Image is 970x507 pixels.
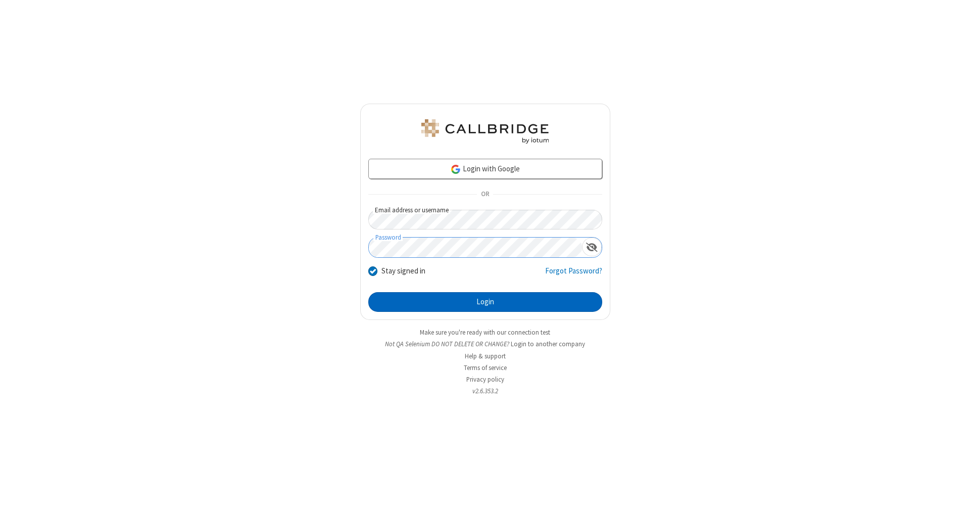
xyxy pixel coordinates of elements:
[450,164,461,175] img: google-icon.png
[360,386,610,396] li: v2.6.353.2
[545,265,602,285] a: Forgot Password?
[368,159,602,179] a: Login with Google
[420,328,550,337] a: Make sure you're ready with our connection test
[419,119,551,144] img: QA Selenium DO NOT DELETE OR CHANGE
[477,188,493,202] span: OR
[368,210,602,229] input: Email address or username
[465,352,506,360] a: Help & support
[369,238,582,257] input: Password
[582,238,602,256] div: Show password
[464,363,507,372] a: Terms of service
[466,375,504,384] a: Privacy policy
[368,292,602,312] button: Login
[511,339,585,349] button: Login to another company
[360,339,610,349] li: Not QA Selenium DO NOT DELETE OR CHANGE?
[381,265,425,277] label: Stay signed in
